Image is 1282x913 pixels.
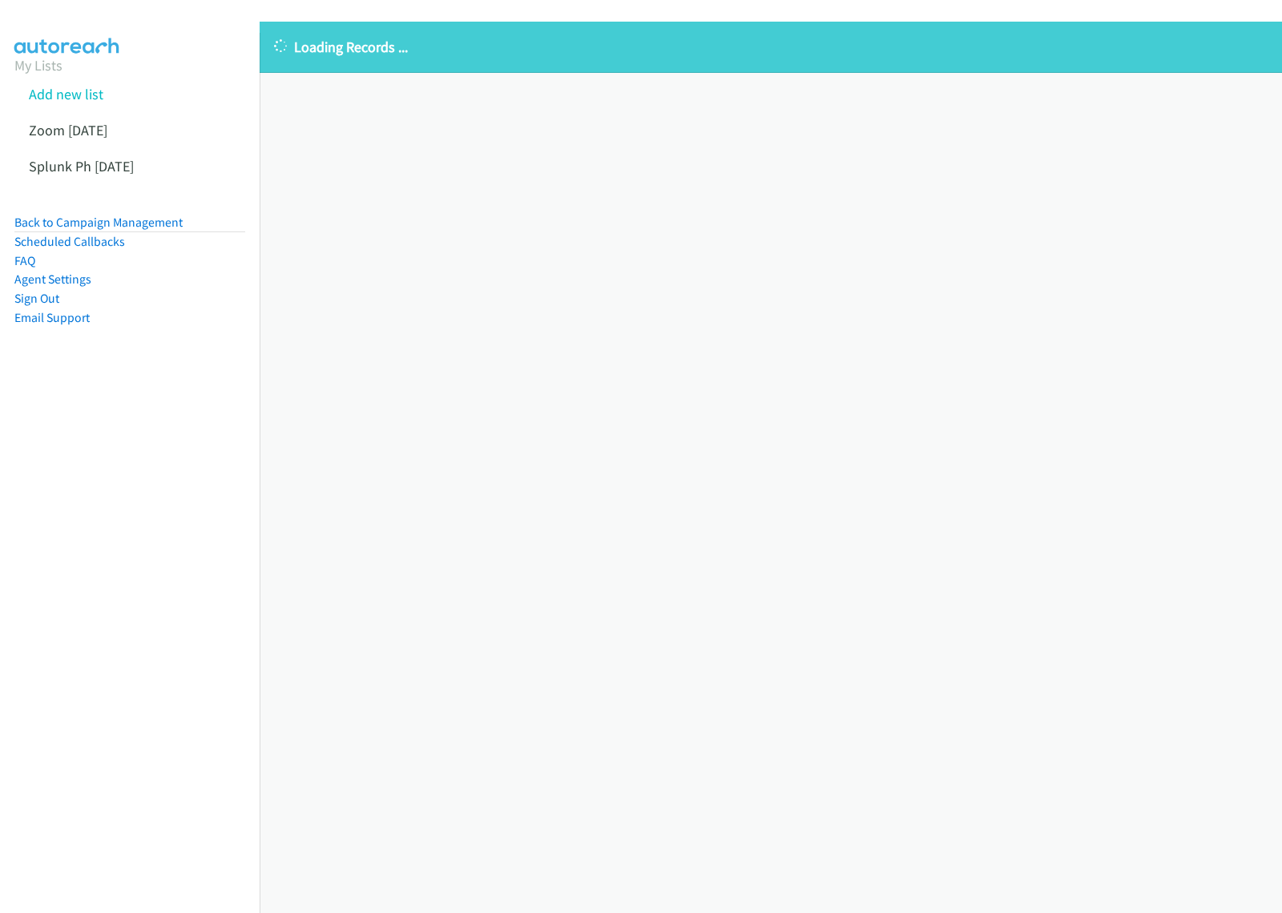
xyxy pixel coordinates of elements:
a: Add new list [29,85,103,103]
a: Sign Out [14,291,59,306]
a: Zoom [DATE] [29,121,107,139]
a: Splunk Ph [DATE] [29,157,134,175]
a: FAQ [14,253,35,268]
a: Agent Settings [14,271,91,287]
a: Email Support [14,310,90,325]
a: Scheduled Callbacks [14,234,125,249]
a: Back to Campaign Management [14,215,183,230]
a: My Lists [14,56,62,74]
p: Loading Records ... [274,36,1268,58]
